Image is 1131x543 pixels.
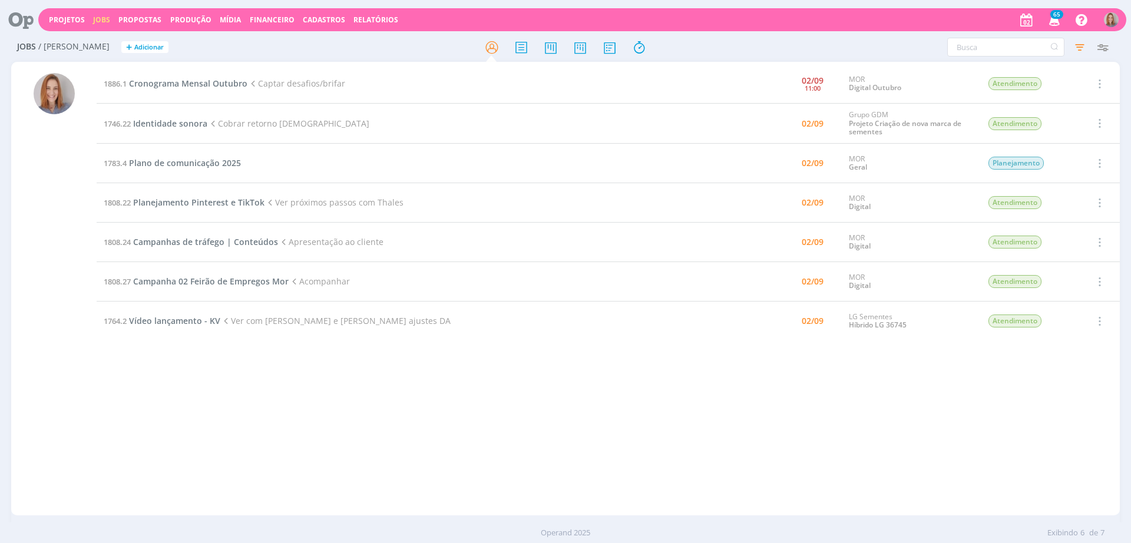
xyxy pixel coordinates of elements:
[104,118,207,129] a: 1746.22Identidade sonora
[133,197,264,208] span: Planejamento Pinterest e TikTok
[947,38,1064,57] input: Busca
[133,236,278,247] span: Campanhas de tráfego | Conteúdos
[303,15,345,25] span: Cadastros
[802,159,824,167] div: 02/09
[988,157,1044,170] span: Planejamento
[289,276,350,287] span: Acompanhar
[894,6,987,18] span: Conexão interrompida!
[988,117,1041,130] span: Atendimento
[264,197,404,208] span: Ver próximos passos com Thales
[49,15,85,25] a: Projetos
[220,15,241,25] a: Mídia
[93,15,110,25] a: Jobs
[802,277,824,286] div: 02/09
[849,280,871,290] a: Digital
[133,118,207,129] span: Identidade sonora
[250,15,295,25] a: Financeiro
[988,236,1041,249] span: Atendimento
[170,15,211,25] a: Produção
[299,15,349,25] button: Cadastros
[1080,527,1084,539] span: 6
[104,316,127,326] span: 1764.2
[1103,9,1119,30] button: A
[802,77,824,85] div: 02/09
[220,315,451,326] span: Ver com [PERSON_NAME] e [PERSON_NAME] ajustes DA
[129,157,241,168] span: Plano de comunicação 2025
[38,42,110,52] span: / [PERSON_NAME]
[247,78,345,89] span: Captar desafios/brifar
[988,275,1041,288] span: Atendimento
[104,78,127,89] span: 1886.1
[1104,12,1119,27] img: A
[104,236,278,247] a: 1808.24Campanhas de tráfego | Conteúdos
[133,276,289,287] span: Campanha 02 Feirão de Empregos Mor
[129,78,247,89] span: Cronograma Mensal Outubro
[104,157,241,168] a: 1783.4Plano de comunicação 2025
[104,158,127,168] span: 1783.4
[802,120,824,128] div: 02/09
[17,42,36,52] span: Jobs
[118,15,161,25] span: Propostas
[1041,9,1066,31] button: 65
[34,73,75,114] img: A
[104,276,131,287] span: 1808.27
[104,197,264,208] a: 1808.22Planejamento Pinterest e TikTok
[802,317,824,325] div: 02/09
[1047,527,1078,539] span: Exibindo
[104,197,131,208] span: 1808.22
[802,198,824,207] div: 02/09
[104,118,131,129] span: 1746.22
[988,196,1041,209] span: Atendimento
[802,238,824,246] div: 02/09
[988,314,1041,327] span: Atendimento
[1089,527,1098,539] span: de
[849,155,970,172] div: MOR
[104,276,289,287] a: 1808.27Campanha 02 Feirão de Empregos Mor
[134,44,164,51] span: Adicionar
[353,15,398,25] a: Relatórios
[849,273,970,290] div: MOR
[104,315,220,326] a: 1764.2Vídeo lançamento - KV
[115,15,165,25] button: Propostas
[216,15,244,25] button: Mídia
[849,111,970,136] div: Grupo GDM
[1100,527,1104,539] span: 7
[849,234,970,251] div: MOR
[207,118,369,129] span: Cobrar retorno [DEMOGRAPHIC_DATA]
[126,41,132,54] span: +
[1050,10,1063,19] span: 65
[278,236,383,247] span: Apresentação ao cliente
[849,194,970,211] div: MOR
[849,118,961,137] a: Projeto Criação de nova marca de sementes
[350,15,402,25] button: Relatórios
[849,320,907,330] a: Híbrido LG 36745
[45,15,88,25] button: Projetos
[246,15,298,25] button: Financeiro
[90,15,114,25] button: Jobs
[849,313,970,330] div: LG Sementes
[104,237,131,247] span: 1808.24
[167,15,215,25] button: Produção
[988,77,1041,90] span: Atendimento
[849,241,871,251] a: Digital
[129,315,220,326] span: Vídeo lançamento - KV
[805,85,821,91] div: 11:00
[849,162,867,172] a: Geral
[121,41,168,54] button: +Adicionar
[849,201,871,211] a: Digital
[849,75,970,92] div: MOR
[104,78,247,89] a: 1886.1Cronograma Mensal Outubro
[849,82,901,92] a: Digital Outubro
